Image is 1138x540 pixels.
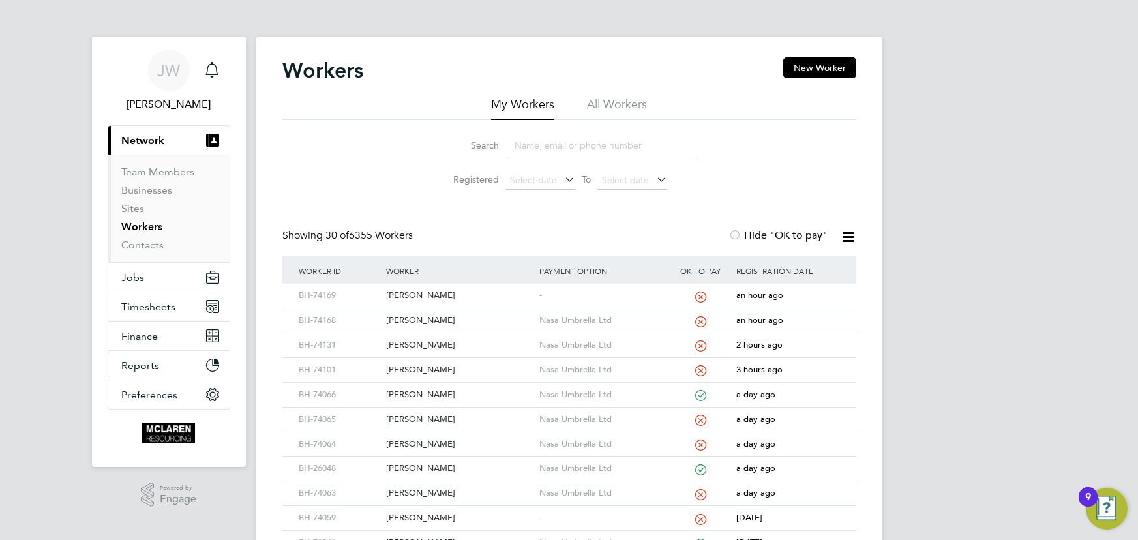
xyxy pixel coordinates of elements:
[295,505,843,517] a: BH-74059[PERSON_NAME]-[DATE]
[736,339,783,350] span: 2 hours ago
[108,50,230,112] a: JW[PERSON_NAME]
[295,481,843,492] a: BH-74063[PERSON_NAME]Nasa Umbrella Ltda day ago
[295,333,383,357] div: BH-74131
[295,308,843,319] a: BH-74168[PERSON_NAME]Nasa Umbrella Ltdan hour ago
[536,308,668,333] div: Nasa Umbrella Ltd
[736,290,783,301] span: an hour ago
[108,380,230,409] button: Preferences
[121,359,159,372] span: Reports
[160,483,196,494] span: Powered by
[121,239,164,251] a: Contacts
[108,126,230,155] button: Network
[383,383,536,407] div: [PERSON_NAME]
[295,383,383,407] div: BH-74066
[736,462,775,473] span: a day ago
[295,481,383,505] div: BH-74063
[536,432,668,457] div: Nasa Umbrella Ltd
[295,506,383,530] div: BH-74059
[491,97,554,120] li: My Workers
[160,494,196,505] span: Engage
[383,481,536,505] div: [PERSON_NAME]
[440,173,499,185] label: Registered
[587,97,647,120] li: All Workers
[295,432,383,457] div: BH-74064
[736,512,762,523] span: [DATE]
[121,134,164,147] span: Network
[736,438,775,449] span: a day ago
[440,140,499,151] label: Search
[295,256,383,286] div: Worker ID
[383,432,536,457] div: [PERSON_NAME]
[536,256,668,286] div: Payment Option
[121,202,144,215] a: Sites
[536,284,668,308] div: -
[383,256,536,286] div: Worker
[108,351,230,380] button: Reports
[108,155,230,262] div: Network
[1085,497,1091,514] div: 9
[295,456,843,467] a: BH-26048[PERSON_NAME]Nasa Umbrella Ltda day ago
[736,314,783,325] span: an hour ago
[383,308,536,333] div: [PERSON_NAME]
[157,62,180,79] span: JW
[325,229,413,242] span: 6355 Workers
[108,97,230,112] span: Jane Weitzman
[508,133,698,158] input: Name, email or phone number
[108,322,230,350] button: Finance
[536,408,668,432] div: Nasa Umbrella Ltd
[108,423,230,443] a: Go to home page
[383,408,536,432] div: [PERSON_NAME]
[295,357,843,368] a: BH-74101[PERSON_NAME]Nasa Umbrella Ltd3 hours ago
[668,256,734,286] div: OK to pay
[1086,488,1128,530] button: Open Resource Center, 9 new notifications
[121,330,158,342] span: Finance
[295,407,843,418] a: BH-74065[PERSON_NAME]Nasa Umbrella Ltda day ago
[510,174,557,186] span: Select date
[578,171,595,188] span: To
[536,506,668,530] div: -
[121,271,144,284] span: Jobs
[295,358,383,382] div: BH-74101
[728,229,828,242] label: Hide "OK to pay"
[142,423,195,443] img: mclaren-logo-retina.png
[295,457,383,481] div: BH-26048
[295,432,843,443] a: BH-74064[PERSON_NAME]Nasa Umbrella Ltda day ago
[536,457,668,481] div: Nasa Umbrella Ltd
[536,383,668,407] div: Nasa Umbrella Ltd
[736,487,775,498] span: a day ago
[733,256,843,286] div: Registration Date
[295,308,383,333] div: BH-74168
[383,506,536,530] div: [PERSON_NAME]
[108,263,230,292] button: Jobs
[108,292,230,321] button: Timesheets
[602,174,649,186] span: Select date
[121,389,177,401] span: Preferences
[383,457,536,481] div: [PERSON_NAME]
[536,333,668,357] div: Nasa Umbrella Ltd
[295,284,383,308] div: BH-74169
[295,382,843,393] a: BH-74066[PERSON_NAME]Nasa Umbrella Ltda day ago
[536,481,668,505] div: Nasa Umbrella Ltd
[282,229,415,243] div: Showing
[121,166,194,178] a: Team Members
[736,389,775,400] span: a day ago
[383,284,536,308] div: [PERSON_NAME]
[736,413,775,425] span: a day ago
[121,301,175,313] span: Timesheets
[92,37,246,467] nav: Main navigation
[295,408,383,432] div: BH-74065
[783,57,856,78] button: New Worker
[121,184,172,196] a: Businesses
[736,364,783,375] span: 3 hours ago
[121,220,162,233] a: Workers
[536,358,668,382] div: Nasa Umbrella Ltd
[295,283,843,294] a: BH-74169[PERSON_NAME]-an hour ago
[282,57,363,83] h2: Workers
[383,358,536,382] div: [PERSON_NAME]
[325,229,349,242] span: 30 of
[141,483,196,507] a: Powered byEngage
[383,333,536,357] div: [PERSON_NAME]
[295,333,843,344] a: BH-74131[PERSON_NAME]Nasa Umbrella Ltd2 hours ago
